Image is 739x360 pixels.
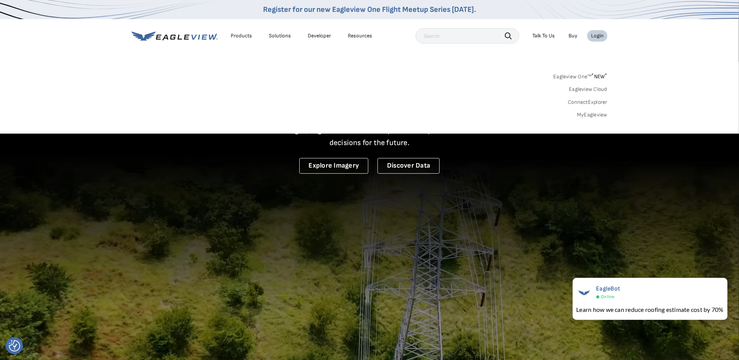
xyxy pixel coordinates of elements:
a: Explore Imagery [299,158,369,174]
img: Revisit consent button [9,340,20,352]
a: Buy [569,32,577,39]
a: MyEagleview [577,111,607,118]
div: Products [231,32,252,39]
div: Solutions [269,32,291,39]
div: Resources [348,32,372,39]
div: Login [591,32,604,39]
span: Online [601,294,615,300]
span: NEW [592,73,607,80]
span: EagleBot [596,285,620,292]
a: Eagleview Cloud [569,86,607,93]
div: Talk To Us [532,32,555,39]
div: Learn how we can reduce roofing estimate cost by 70% [577,305,724,314]
button: Consent Preferences [9,340,20,352]
img: EagleBot [577,285,592,300]
a: Eagleview One™*NEW* [553,71,607,80]
a: Discover Data [378,158,440,174]
a: Register for our new Eagleview One Flight Meetup Series [DATE]. [263,5,476,14]
input: Search [416,28,519,44]
a: ConnectExplorer [568,99,607,106]
a: Developer [308,32,331,39]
